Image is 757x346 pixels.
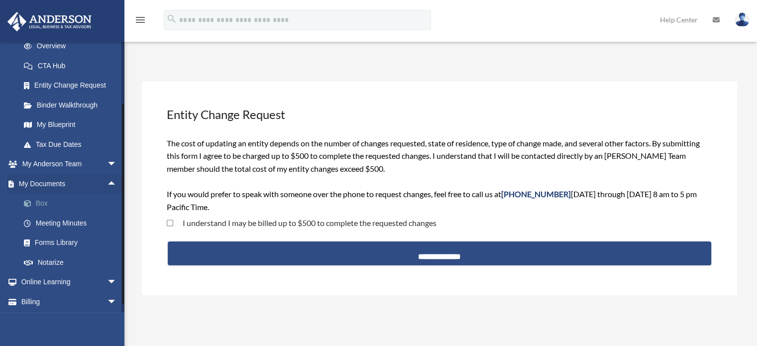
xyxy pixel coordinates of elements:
a: Billingarrow_drop_down [7,292,132,312]
i: menu [134,14,146,26]
span: arrow_drop_down [107,292,127,312]
a: My Anderson Teamarrow_drop_down [7,154,132,174]
span: The cost of updating an entity depends on the number of changes requested, state of residence, ty... [167,138,700,212]
label: I understand I may be billed up to $500 to complete the requested changes [173,219,436,227]
a: Binder Walkthrough [14,95,132,115]
h3: Entity Change Request [166,105,713,124]
span: arrow_drop_down [107,272,127,293]
a: Tax Due Dates [14,134,132,154]
a: Forms Library [14,233,132,253]
a: My Blueprint [14,115,132,135]
a: Overview [14,36,132,56]
img: Anderson Advisors Platinum Portal [4,12,95,31]
img: User Pic [735,12,750,27]
a: Online Learningarrow_drop_down [7,272,132,292]
i: search [166,13,177,24]
a: menu [134,17,146,26]
a: Box [14,194,132,214]
a: Notarize [14,252,132,272]
span: [PHONE_NUMBER] [501,189,571,199]
a: My Documentsarrow_drop_up [7,174,132,194]
span: arrow_drop_up [107,174,127,194]
a: Events Calendar [7,312,132,332]
a: Entity Change Request [14,76,127,96]
a: CTA Hub [14,56,132,76]
span: arrow_drop_down [107,154,127,175]
a: Meeting Minutes [14,213,132,233]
